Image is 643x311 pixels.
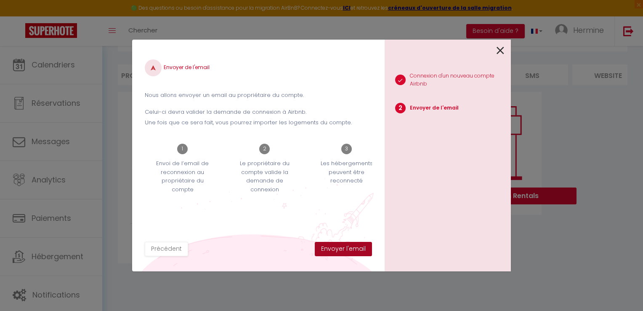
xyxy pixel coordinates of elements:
span: 3 [341,144,352,154]
button: Ouvrir le widget de chat LiveChat [7,3,32,29]
p: Connexion d'un nouveau compte Airbnb [410,72,511,88]
span: 2 [395,103,406,113]
p: Envoi de l’email de reconnexion au propriétaire du compte [150,159,215,194]
p: Le propriétaire du compte valide la demande de connexion [232,159,297,194]
p: Une fois que ce sera fait, vous pourrez importer les logements du compte. [145,118,372,127]
p: Envoyer de l'email [410,104,459,112]
span: 2 [259,144,270,154]
h4: Envoyer de l'email [145,59,372,76]
p: Les hébergements peuvent être reconnecté [314,159,379,185]
span: 1 [177,144,188,154]
p: Celui-ci devra valider la demande de connexion à Airbnb. [145,108,372,116]
button: Envoyer l'email [315,242,372,256]
p: Nous allons envoyer un email au propriétaire du compte. [145,91,372,99]
button: Précédent [145,242,188,256]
